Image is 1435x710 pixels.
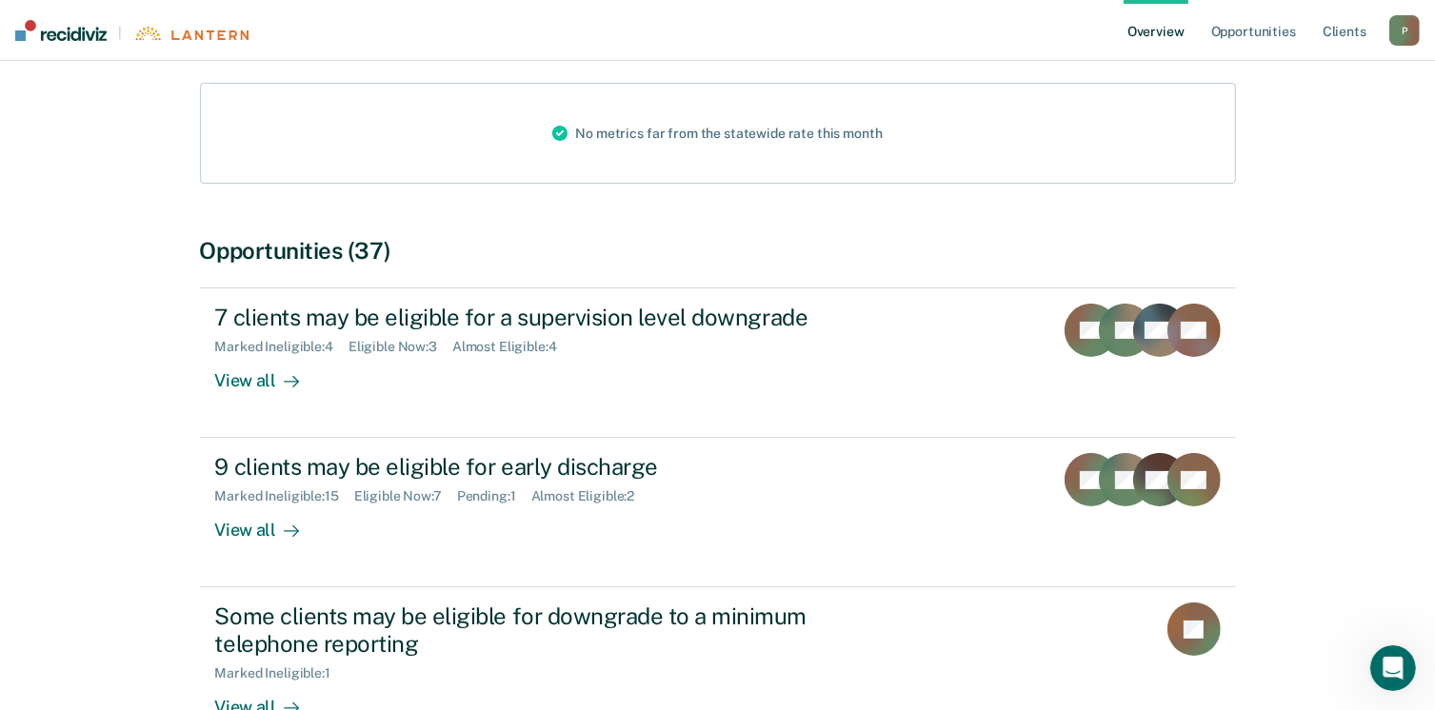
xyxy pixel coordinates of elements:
div: View all [215,355,322,392]
div: No metrics far from the statewide rate this month [537,84,897,183]
img: Recidiviz [15,20,107,41]
span: | [107,25,133,41]
div: Marked Ineligible : 4 [215,339,349,355]
div: Some clients may be eligible for downgrade to a minimum telephone reporting [215,602,884,658]
iframe: Intercom live chat [1370,645,1416,691]
div: Eligible Now : 7 [354,488,457,504]
div: Almost Eligible : 2 [531,488,650,504]
a: | [15,20,249,41]
div: Marked Ineligible : 1 [215,665,346,681]
div: 9 clients may be eligible for early discharge [215,453,884,481]
div: Pending : 1 [457,488,531,504]
button: P [1389,15,1420,46]
div: View all [215,504,322,542]
div: 7 clients may be eligible for a supervision level downgrade [215,304,884,331]
div: Almost Eligible : 4 [452,339,572,355]
a: 7 clients may be eligible for a supervision level downgradeMarked Ineligible:4Eligible Now:3Almos... [200,287,1236,438]
img: Lantern [133,27,249,41]
div: Opportunities (37) [200,237,1236,265]
div: Marked Ineligible : 15 [215,488,354,504]
div: Eligible Now : 3 [349,339,452,355]
a: 9 clients may be eligible for early dischargeMarked Ineligible:15Eligible Now:7Pending:1Almost El... [200,438,1236,587]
